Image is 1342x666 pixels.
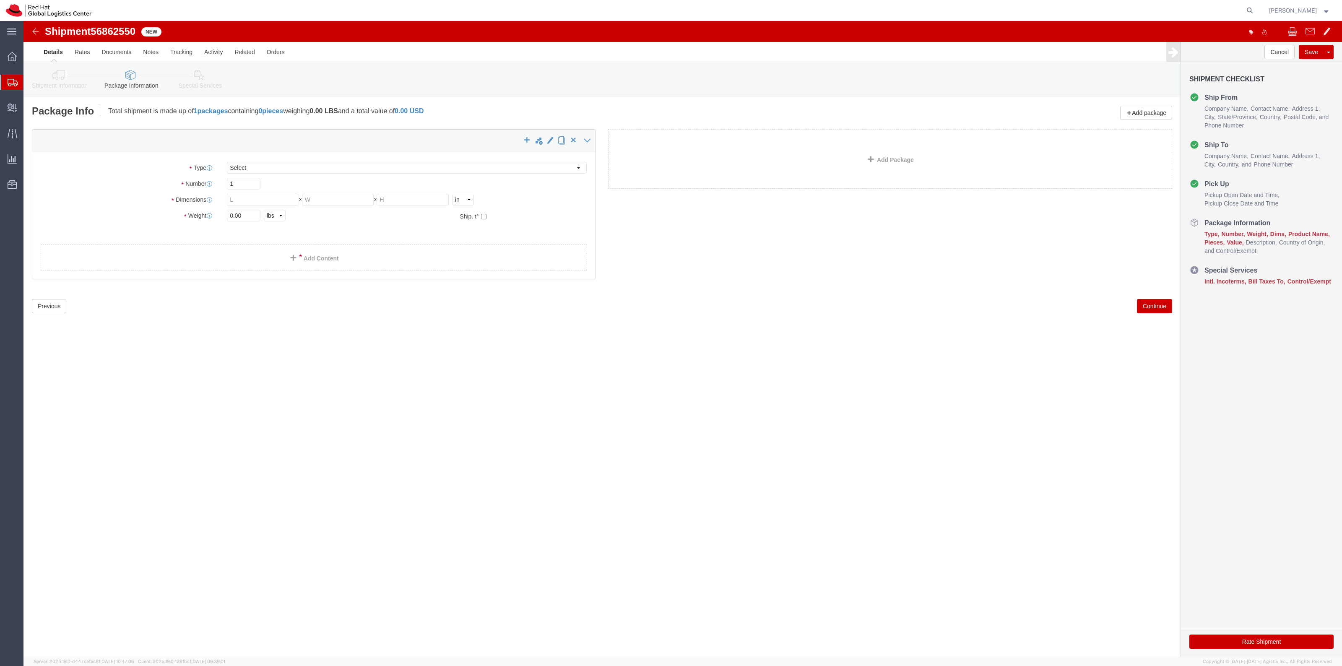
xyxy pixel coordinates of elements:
button: [PERSON_NAME] [1269,5,1331,16]
img: logo [6,4,91,17]
iframe: FS Legacy Container [23,21,1342,657]
span: [DATE] 09:39:01 [191,659,225,664]
span: [DATE] 10:47:06 [100,659,134,664]
span: Robert Lomax [1269,6,1317,15]
span: Copyright © [DATE]-[DATE] Agistix Inc., All Rights Reserved [1203,658,1332,665]
span: Server: 2025.19.0-d447cefac8f [34,659,134,664]
span: Client: 2025.19.0-129fbcf [138,659,225,664]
